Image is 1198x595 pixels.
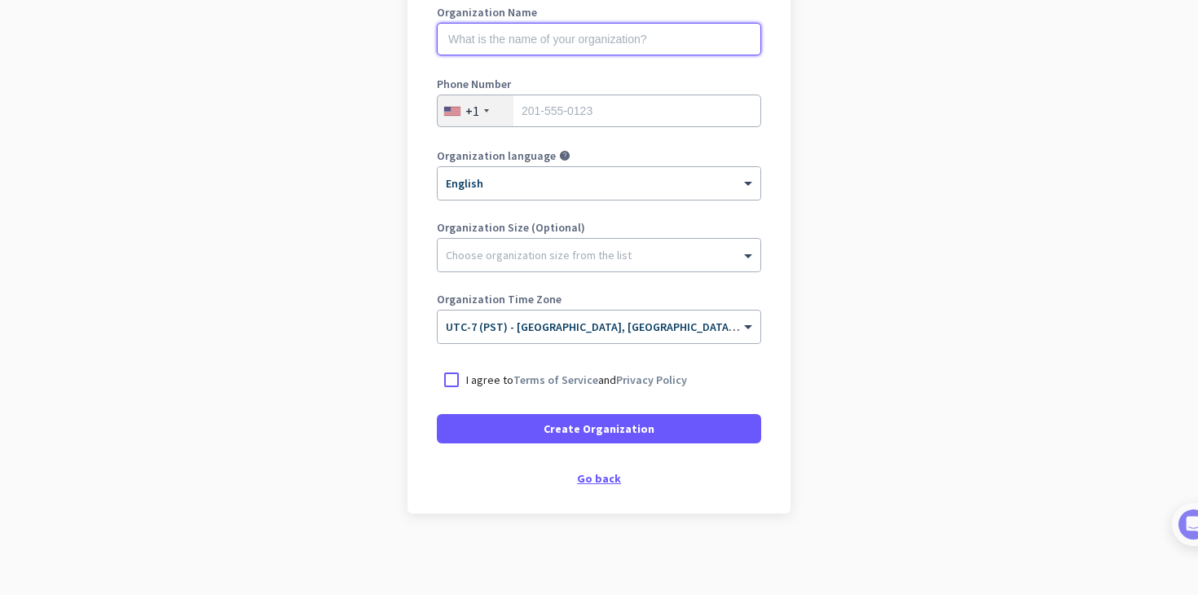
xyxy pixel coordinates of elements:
[559,150,570,161] i: help
[544,421,654,437] span: Create Organization
[466,372,687,388] p: I agree to and
[616,372,687,387] a: Privacy Policy
[437,7,761,18] label: Organization Name
[437,95,761,127] input: 201-555-0123
[437,78,761,90] label: Phone Number
[437,23,761,55] input: What is the name of your organization?
[437,473,761,484] div: Go back
[437,222,761,233] label: Organization Size (Optional)
[437,150,556,161] label: Organization language
[437,414,761,443] button: Create Organization
[513,372,598,387] a: Terms of Service
[437,293,761,305] label: Organization Time Zone
[465,103,479,119] div: +1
